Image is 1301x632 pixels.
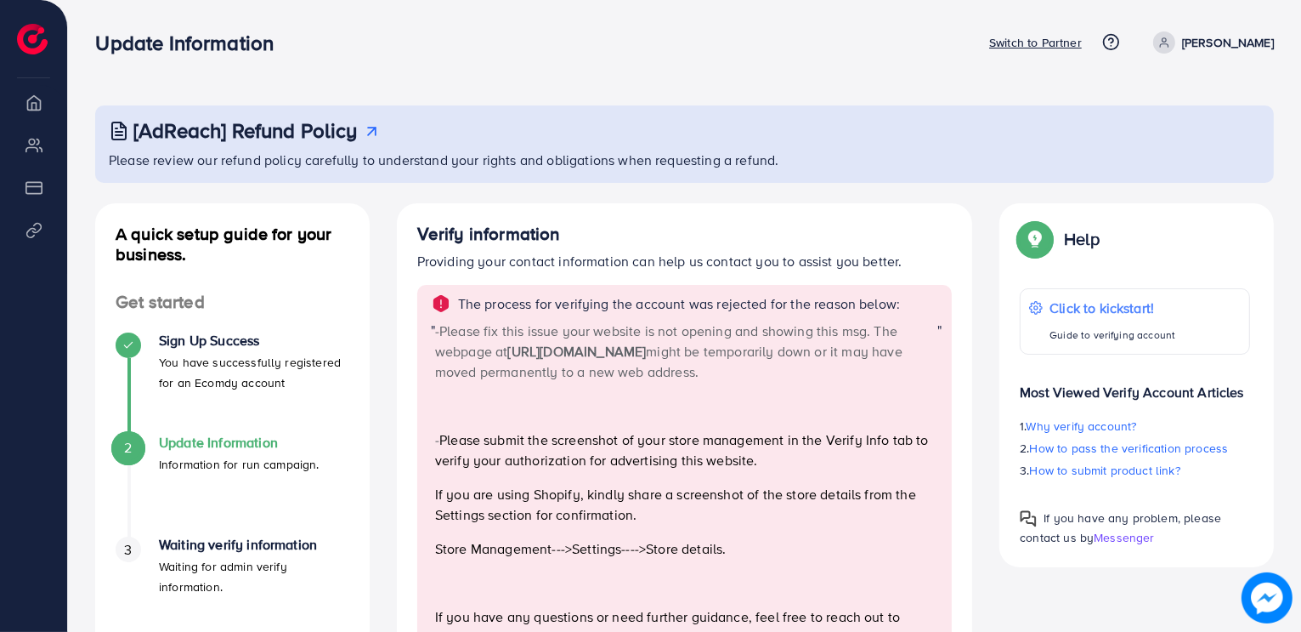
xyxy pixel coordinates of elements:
img: logo [17,24,48,54]
span: How to pass the verification process [1030,440,1229,457]
p: 2. [1020,438,1250,458]
p: Switch to Partner [989,32,1082,53]
span: 2 [124,438,132,458]
p: Click to kickstart! [1049,298,1175,318]
span: 3 [124,540,132,560]
p: Help [1064,229,1100,249]
span: Why verify account? [1027,418,1137,435]
p: 3. [1020,460,1250,481]
span: Messenger [1094,529,1154,546]
p: [PERSON_NAME] [1182,32,1274,53]
span: If you have any questions or need further guidance, feel free to reach out to [435,607,900,626]
span: Store Management--->Settings---->Store details. [435,539,727,558]
span: If you have any problem, please contact us by [1020,510,1221,546]
p: Most Viewed Verify Account Articles [1020,368,1250,402]
p: Providing your contact information can help us contact you to assist you better. [417,251,953,271]
span: - [435,430,439,449]
p: Please review our refund policy carefully to understand your rights and obligations when requesti... [109,150,1264,170]
span: Please submit the screenshot of your store management in the Verify Info tab to verify your autho... [435,430,929,470]
h4: A quick setup guide for your business. [95,224,370,265]
p: Information for run campaign. [159,454,320,475]
p: 1. [1020,416,1250,436]
p: Guide to verifying account [1049,325,1175,345]
h4: Update Information [159,435,320,451]
h4: Sign Up Success [159,333,349,349]
span: If you are using Shopify, kindly share a screenshot of the store details from the Settings sectio... [435,485,916,524]
span: -Please fix this issue your website is not opening and showing this msg. The webpage at [435,322,897,361]
li: Update Information [95,435,370,537]
h3: Update Information [95,31,287,55]
span: How to submit product link? [1030,462,1180,479]
li: Sign Up Success [95,333,370,435]
h3: [AdReach] Refund Policy [133,118,358,143]
p: The process for verifying the account was rejected for the reason below: [458,293,901,314]
h4: Get started [95,292,370,313]
h4: Verify information [417,224,953,245]
p: You have successfully registered for an Ecomdy account [159,352,349,393]
img: Popup guide [1020,224,1050,254]
span: might be temporarily down or it may have moved permanently to a new web address. [435,342,902,381]
img: Popup guide [1020,510,1037,527]
img: image [1242,572,1293,623]
h4: Waiting verify information [159,537,349,553]
strong: [URL][DOMAIN_NAME] [508,342,647,361]
img: alert [431,293,451,314]
a: [PERSON_NAME] [1146,31,1274,54]
p: Waiting for admin verify information. [159,556,349,597]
